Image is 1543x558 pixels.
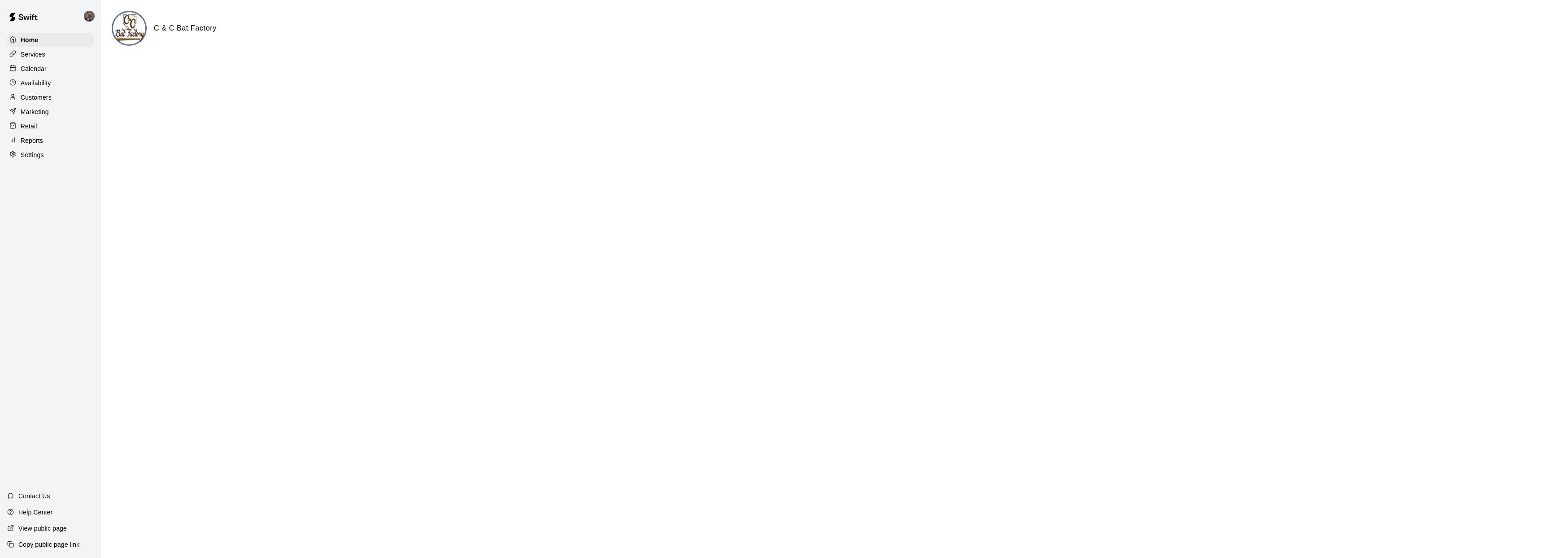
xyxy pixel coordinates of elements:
[21,35,39,44] p: Home
[7,48,94,61] a: Services
[113,12,147,46] img: C & C Bat Factory logo
[7,148,94,162] a: Settings
[7,33,94,47] a: Home
[18,540,79,549] p: Copy public page link
[18,492,50,501] p: Contact Us
[18,508,52,517] p: Help Center
[21,136,43,145] p: Reports
[7,105,94,119] a: Marketing
[84,11,95,22] img: Presley Jantzi
[21,64,47,73] p: Calendar
[7,134,94,147] a: Reports
[154,22,217,34] h6: C & C Bat Factory
[82,7,101,25] div: Presley Jantzi
[7,119,94,133] a: Retail
[21,93,52,102] p: Customers
[21,79,51,88] p: Availability
[18,524,67,533] p: View public page
[21,50,45,59] p: Services
[7,91,94,104] a: Customers
[21,122,37,131] p: Retail
[7,62,94,75] a: Calendar
[21,150,44,159] p: Settings
[7,76,94,90] a: Availability
[21,107,49,116] p: Marketing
